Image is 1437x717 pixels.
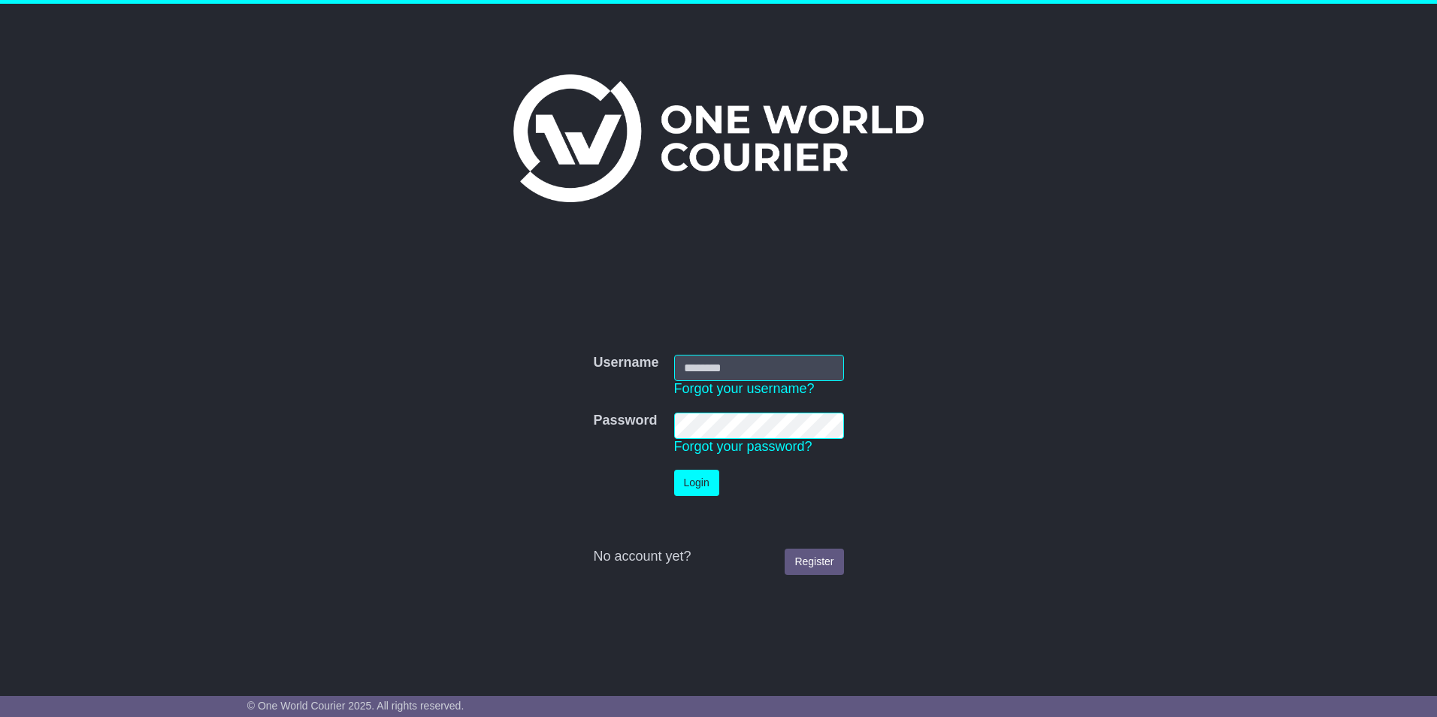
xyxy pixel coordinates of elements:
a: Register [785,549,843,575]
a: Forgot your username? [674,381,815,396]
span: © One World Courier 2025. All rights reserved. [247,700,464,712]
a: Forgot your password? [674,439,812,454]
button: Login [674,470,719,496]
label: Username [593,355,658,371]
div: No account yet? [593,549,843,565]
img: One World [513,74,924,202]
label: Password [593,413,657,429]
